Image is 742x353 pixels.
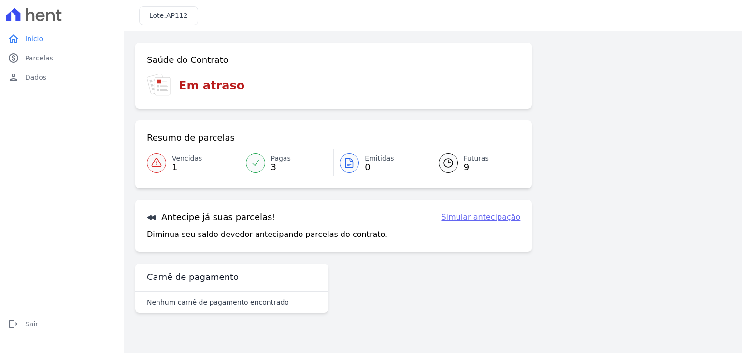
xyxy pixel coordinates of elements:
[365,153,394,163] span: Emitidas
[464,153,489,163] span: Futuras
[4,29,120,48] a: homeInício
[464,163,489,171] span: 9
[25,319,38,329] span: Sair
[365,163,394,171] span: 0
[149,11,188,21] h3: Lote:
[441,211,520,223] a: Simular antecipação
[179,77,244,94] h3: Em atraso
[172,153,202,163] span: Vencidas
[147,271,239,283] h3: Carnê de pagamento
[8,33,19,44] i: home
[147,149,240,176] a: Vencidas 1
[4,314,120,334] a: logoutSair
[25,53,53,63] span: Parcelas
[4,48,120,68] a: paidParcelas
[172,163,202,171] span: 1
[25,34,43,44] span: Início
[334,149,427,176] a: Emitidas 0
[8,318,19,330] i: logout
[240,149,334,176] a: Pagas 3
[166,12,188,19] span: AP112
[8,72,19,83] i: person
[147,132,235,144] h3: Resumo de parcelas
[8,52,19,64] i: paid
[25,73,46,82] span: Dados
[147,54,228,66] h3: Saúde do Contrato
[271,153,291,163] span: Pagas
[4,68,120,87] a: personDados
[271,163,291,171] span: 3
[427,149,521,176] a: Futuras 9
[147,229,387,240] p: Diminua seu saldo devedor antecipando parcelas do contrato.
[147,211,276,223] h3: Antecipe já suas parcelas!
[147,297,289,307] p: Nenhum carnê de pagamento encontrado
